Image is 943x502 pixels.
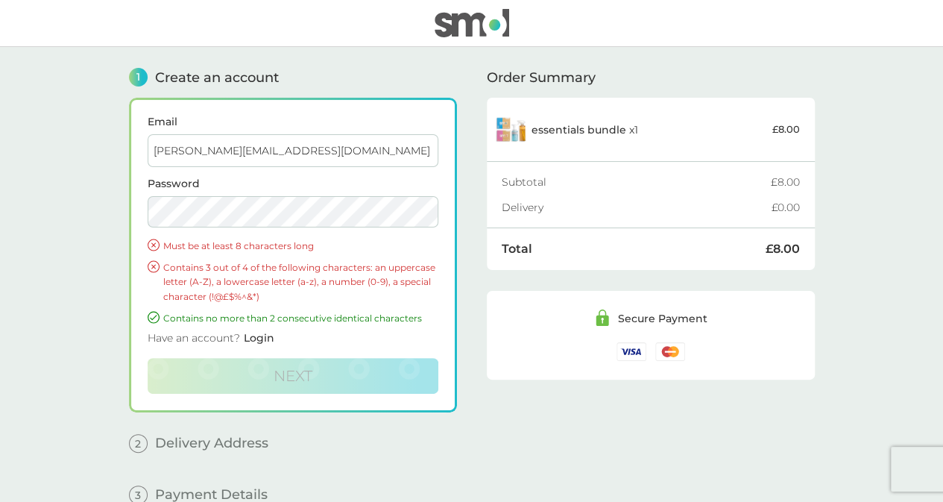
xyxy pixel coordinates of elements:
[766,243,800,255] div: £8.00
[771,177,800,187] div: £8.00
[502,243,766,255] div: Total
[163,260,438,304] p: Contains 3 out of 4 of the following characters: an uppercase letter (A-Z), a lowercase letter (a...
[148,178,438,189] label: Password
[532,124,638,136] p: x 1
[148,116,438,127] label: Email
[129,68,148,87] span: 1
[616,342,646,361] img: /assets/icons/cards/visa.svg
[435,9,509,37] img: smol
[487,71,596,84] span: Order Summary
[244,331,274,345] span: Login
[148,358,438,394] button: Next
[155,436,268,450] span: Delivery Address
[772,202,800,213] div: £0.00
[502,202,772,213] div: Delivery
[155,71,279,84] span: Create an account
[163,239,438,253] p: Must be at least 8 characters long
[618,313,707,324] div: Secure Payment
[502,177,771,187] div: Subtotal
[274,367,312,385] span: Next
[148,325,438,358] div: Have an account?
[155,488,268,501] span: Payment Details
[163,311,438,325] p: Contains no more than 2 consecutive identical characters
[772,122,800,137] p: £8.00
[129,434,148,453] span: 2
[532,123,626,137] span: essentials bundle
[655,342,685,361] img: /assets/icons/cards/mastercard.svg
